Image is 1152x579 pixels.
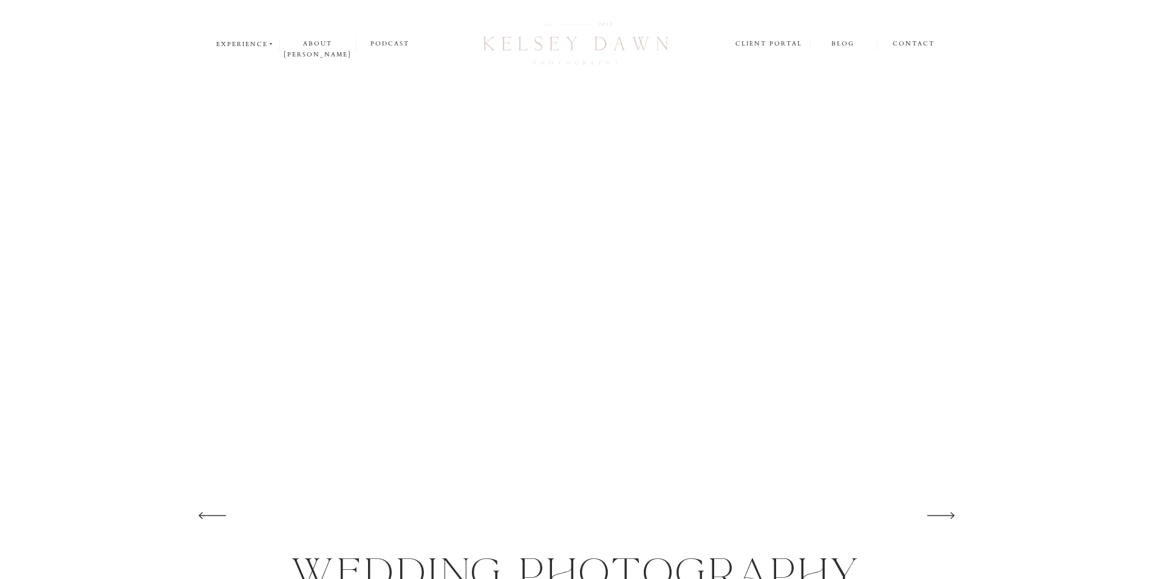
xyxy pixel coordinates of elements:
[893,38,935,50] a: contact
[810,38,876,50] a: blog
[280,38,356,50] a: about [PERSON_NAME]
[216,39,275,50] a: experience
[356,38,423,50] a: podcast
[735,38,804,51] a: client portal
